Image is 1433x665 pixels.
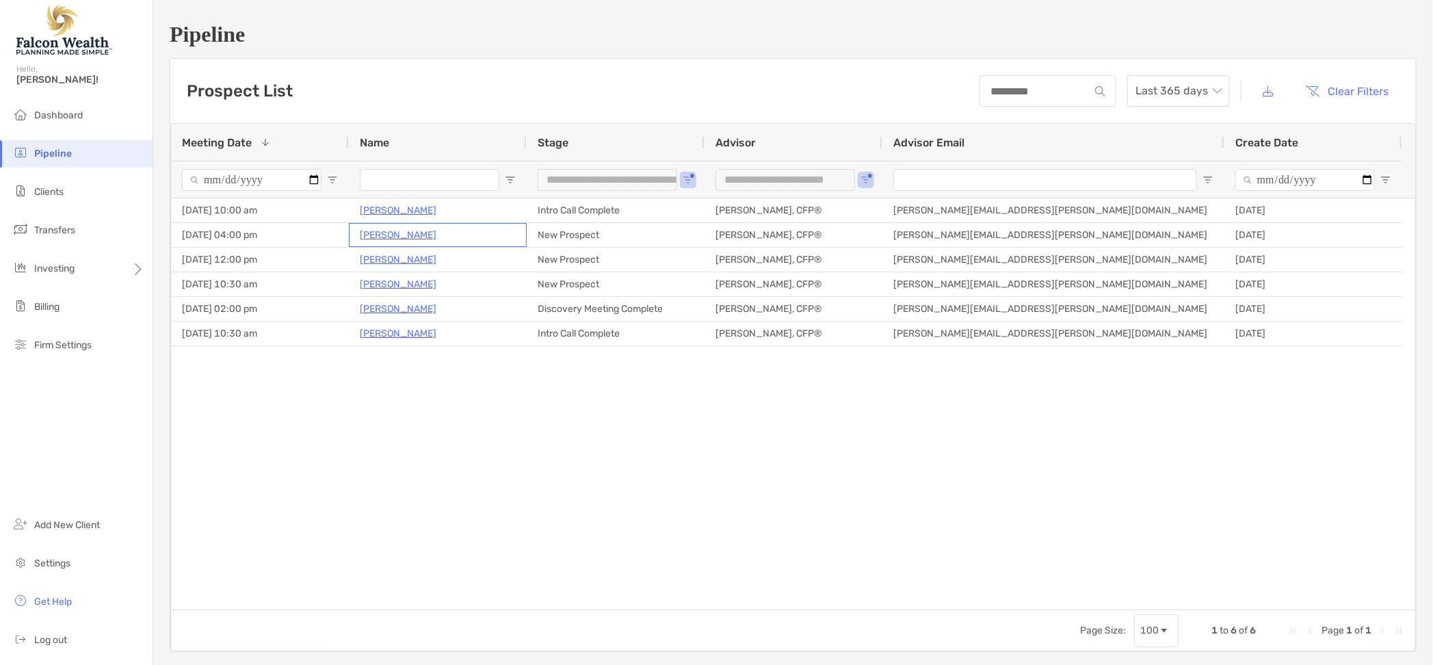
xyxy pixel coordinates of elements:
img: get-help icon [12,592,29,609]
span: to [1220,625,1228,636]
div: [DATE] [1224,198,1402,222]
img: Falcon Wealth Planning Logo [16,5,112,55]
span: Get Help [34,596,72,608]
button: Open Filter Menu [327,174,338,185]
span: [PERSON_NAME]! [16,74,144,86]
div: Next Page [1377,625,1388,636]
img: investing icon [12,259,29,276]
div: [PERSON_NAME], CFP® [705,297,882,321]
img: input icon [1095,86,1105,96]
div: [PERSON_NAME], CFP® [705,248,882,272]
img: firm-settings icon [12,336,29,352]
span: Name [360,136,389,149]
a: [PERSON_NAME] [360,300,436,317]
h3: Prospect List [187,81,293,101]
span: Last 365 days [1135,76,1222,106]
span: Stage [538,136,568,149]
img: dashboard icon [12,106,29,122]
span: Firm Settings [34,339,92,351]
div: Page Size [1134,614,1179,647]
div: [DATE] [1224,297,1402,321]
span: Create Date [1235,136,1298,149]
div: [DATE] [1224,272,1402,296]
div: Last Page [1393,625,1404,636]
span: Billing [34,301,60,313]
h1: Pipeline [170,22,1417,47]
div: [DATE] [1224,248,1402,272]
img: billing icon [12,298,29,314]
div: [DATE] [1224,322,1402,345]
span: Settings [34,558,70,569]
button: Open Filter Menu [1202,174,1213,185]
button: Clear Filters [1296,76,1399,106]
img: transfers icon [12,221,29,237]
span: Dashboard [34,109,83,121]
div: [PERSON_NAME][EMAIL_ADDRESS][PERSON_NAME][DOMAIN_NAME] [882,223,1224,247]
div: [DATE] 10:00 am [171,198,349,222]
span: 1 [1365,625,1371,636]
span: 6 [1250,625,1256,636]
span: 6 [1231,625,1237,636]
button: Open Filter Menu [1380,174,1391,185]
div: [DATE] 02:00 pm [171,297,349,321]
div: New Prospect [527,272,705,296]
span: Advisor Email [893,136,964,149]
div: [PERSON_NAME][EMAIL_ADDRESS][PERSON_NAME][DOMAIN_NAME] [882,272,1224,296]
div: Page Size: [1080,625,1126,636]
img: pipeline icon [12,144,29,161]
div: [DATE] 12:00 pm [171,248,349,272]
span: 1 [1211,625,1218,636]
input: Name Filter Input [360,169,499,191]
span: Page [1322,625,1344,636]
div: New Prospect [527,223,705,247]
input: Create Date Filter Input [1235,169,1375,191]
img: add_new_client icon [12,516,29,532]
span: 1 [1346,625,1352,636]
img: settings icon [12,554,29,571]
a: [PERSON_NAME] [360,251,436,268]
span: Add New Client [34,519,100,531]
a: [PERSON_NAME] [360,226,436,244]
div: [PERSON_NAME], CFP® [705,223,882,247]
button: Open Filter Menu [505,174,516,185]
div: New Prospect [527,248,705,272]
div: Intro Call Complete [527,322,705,345]
div: Previous Page [1305,625,1316,636]
span: Advisor [715,136,756,149]
div: [PERSON_NAME][EMAIL_ADDRESS][PERSON_NAME][DOMAIN_NAME] [882,297,1224,321]
div: [DATE] 10:30 am [171,322,349,345]
img: logout icon [12,631,29,647]
div: First Page [1289,625,1300,636]
a: [PERSON_NAME] [360,202,436,219]
span: of [1239,625,1248,636]
span: Clients [34,186,64,198]
div: [PERSON_NAME], CFP® [705,198,882,222]
a: [PERSON_NAME] [360,276,436,293]
div: [PERSON_NAME], CFP® [705,272,882,296]
div: [DATE] 04:00 pm [171,223,349,247]
img: clients icon [12,183,29,199]
a: [PERSON_NAME] [360,325,436,342]
div: [DATE] [1224,223,1402,247]
div: [DATE] 10:30 am [171,272,349,296]
input: Advisor Email Filter Input [893,169,1197,191]
span: Transfers [34,224,75,236]
span: Investing [34,263,75,274]
button: Open Filter Menu [860,174,871,185]
span: Log out [34,634,67,646]
div: [PERSON_NAME], CFP® [705,322,882,345]
div: Intro Call Complete [527,198,705,222]
span: of [1354,625,1363,636]
span: Pipeline [34,148,72,159]
span: Meeting Date [182,136,252,149]
button: Open Filter Menu [683,174,694,185]
div: Discovery Meeting Complete [527,297,705,321]
div: [PERSON_NAME][EMAIL_ADDRESS][PERSON_NAME][DOMAIN_NAME] [882,198,1224,222]
input: Meeting Date Filter Input [182,169,321,191]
